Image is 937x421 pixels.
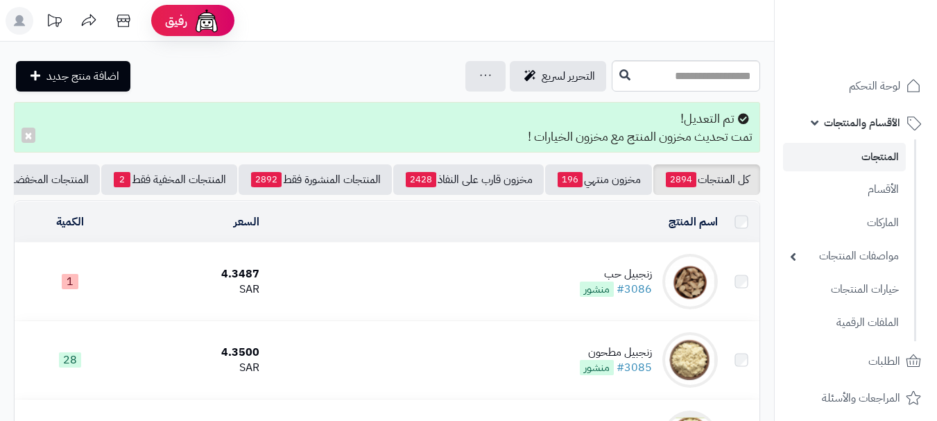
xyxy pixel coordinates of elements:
span: الأقسام والمنتجات [824,113,900,132]
span: 2428 [406,172,436,187]
div: 4.3500 [130,345,259,361]
a: التحرير لسريع [510,61,606,92]
span: التحرير لسريع [542,68,595,85]
a: مخزون منتهي196 [545,164,652,195]
div: تم التعديل! تمت تحديث مخزون المنتج مع مخزون الخيارات ! [14,102,760,153]
a: اسم المنتج [669,214,718,230]
a: تحديثات المنصة [37,7,71,38]
a: #3086 [617,281,652,298]
div: SAR [130,360,259,376]
span: 1 [62,274,78,289]
span: الطلبات [868,352,900,371]
a: الأقسام [783,175,906,205]
a: خيارات المنتجات [783,275,906,304]
div: زنجبيل مطحون [580,345,652,361]
a: مواصفات المنتجات [783,241,906,271]
img: زنجبيل مطحون [662,332,718,388]
a: لوحة التحكم [783,69,929,103]
a: الماركات [783,208,906,238]
a: المنتجات المخفية فقط2 [101,164,237,195]
img: ai-face.png [193,7,221,35]
span: منشور [580,282,614,297]
a: #3085 [617,359,652,376]
span: رفيق [165,12,187,29]
span: 28 [59,352,81,368]
span: المراجعات والأسئلة [822,388,900,408]
span: لوحة التحكم [849,76,900,96]
span: 2 [114,172,130,187]
a: الملفات الرقمية [783,308,906,338]
a: اضافة منتج جديد [16,61,130,92]
a: المنتجات [783,143,906,171]
img: زنجبيل حب [662,254,718,309]
button: × [22,128,35,143]
span: اضافة منتج جديد [46,68,119,85]
div: SAR [130,282,259,298]
span: منشور [580,360,614,375]
a: كل المنتجات2894 [653,164,760,195]
span: 2894 [666,172,696,187]
a: الكمية [56,214,84,230]
a: مخزون قارب على النفاذ2428 [393,164,544,195]
a: الطلبات [783,345,929,378]
span: 2892 [251,172,282,187]
a: المنتجات المنشورة فقط2892 [239,164,392,195]
span: 196 [558,172,583,187]
a: السعر [234,214,259,230]
div: زنجبيل حب [580,266,652,282]
a: المراجعات والأسئلة [783,381,929,415]
div: 4.3487 [130,266,259,282]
